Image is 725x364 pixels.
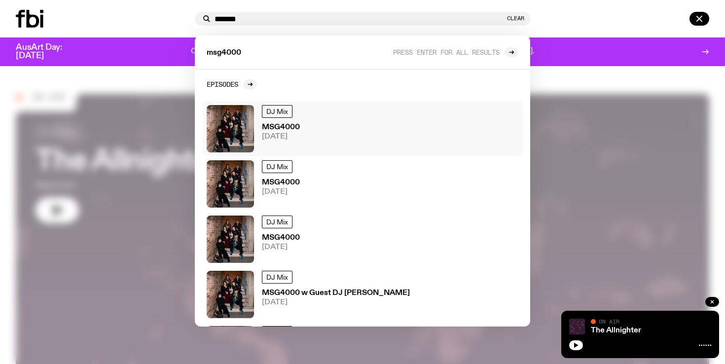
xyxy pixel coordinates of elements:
[203,101,522,156] a: DJ MixMSG4000[DATE]
[262,188,300,196] span: [DATE]
[207,80,238,88] h2: Episodes
[262,234,300,242] h3: MSG4000
[207,49,241,57] span: msg4000
[262,299,410,306] span: [DATE]
[191,47,535,56] p: One day. One community. One frequency worth fighting for. Donate to support [DOMAIN_NAME].
[203,267,522,322] a: DJ MixMSG4000 w Guest DJ [PERSON_NAME][DATE]
[207,79,257,89] a: Episodes
[393,48,500,56] span: Press enter for all results
[262,244,300,251] span: [DATE]
[203,212,522,267] a: DJ MixMSG4000[DATE]
[203,156,522,212] a: DJ MixMSG4000[DATE]
[16,43,79,60] h3: AusArt Day: [DATE]
[393,47,518,57] a: Press enter for all results
[262,290,410,297] h3: MSG4000 w Guest DJ [PERSON_NAME]
[591,327,641,334] a: The Allnighter
[262,179,300,186] h3: MSG4000
[599,318,619,325] span: On Air
[262,133,300,141] span: [DATE]
[262,124,300,131] h3: MSG4000
[507,16,524,21] button: Clear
